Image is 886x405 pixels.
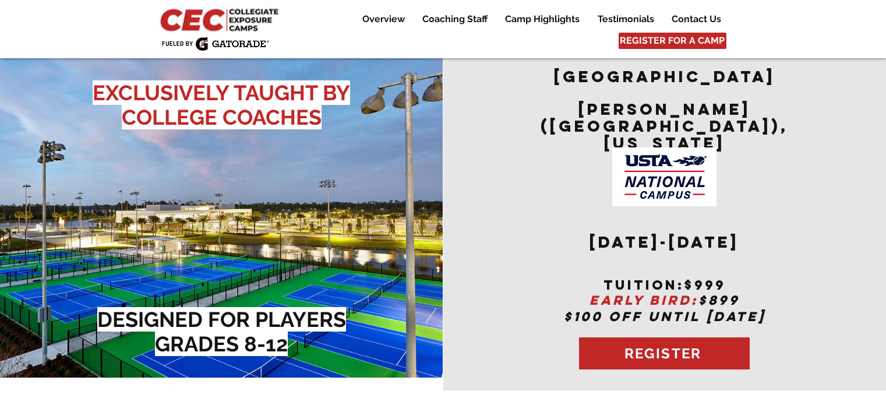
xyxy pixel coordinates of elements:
span: [DATE]-[DATE] [590,232,739,252]
span: EXCLUSIVELY TAUGHT BY COLLEGE COACHES [93,80,350,129]
p: Contact Us [666,12,727,26]
a: Testimonials [589,12,662,26]
a: REGISTER [579,337,750,369]
nav: Site [344,12,729,26]
span: [PERSON_NAME] [578,99,751,119]
span: GRADES 8-12 [155,332,288,356]
span: [GEOGRAPHIC_DATA] [554,66,775,86]
span: REGISTER [624,345,702,362]
span: $100 OFF UNTIL [DATE] [564,308,765,325]
img: USTA Campus image_edited.jpg [612,147,716,206]
span: DESIGNED FOR PLAYERS [97,307,346,332]
a: Coaching Staff [414,12,496,26]
a: Overview [354,12,413,26]
p: Camp Highlights [499,12,585,26]
a: REGISTER FOR A CAMP [619,33,726,49]
a: Camp Highlights [496,12,588,26]
span: EARLY BIRD: [590,292,698,308]
img: Fueled by Gatorade.png [161,37,269,51]
p: Testimonials [592,12,660,26]
a: Contact Us [663,12,729,26]
span: ([GEOGRAPHIC_DATA]), [US_STATE] [541,116,788,153]
p: Overview [356,12,411,26]
p: Coaching Staff [416,12,493,26]
img: CEC Logo Primary_edited.jpg [158,6,284,33]
span: tuition:$999 [603,277,726,293]
span: REGISTER FOR A CAMP [620,34,725,47]
span: $899 [698,292,740,308]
